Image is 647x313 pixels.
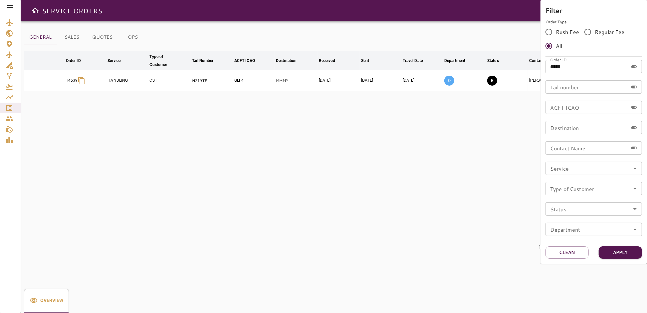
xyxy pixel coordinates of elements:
div: rushFeeOrder [545,25,642,53]
p: Order Type [545,19,642,25]
button: Open [630,164,640,173]
button: Open [630,184,640,193]
label: Order ID [550,57,567,63]
button: Open [630,225,640,234]
button: Open [630,204,640,214]
button: Clean [545,246,589,259]
button: Apply [599,246,642,259]
span: All [556,42,562,50]
span: Rush Fee [556,28,579,36]
span: Regular Fee [595,28,625,36]
h6: Filter [545,5,642,16]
